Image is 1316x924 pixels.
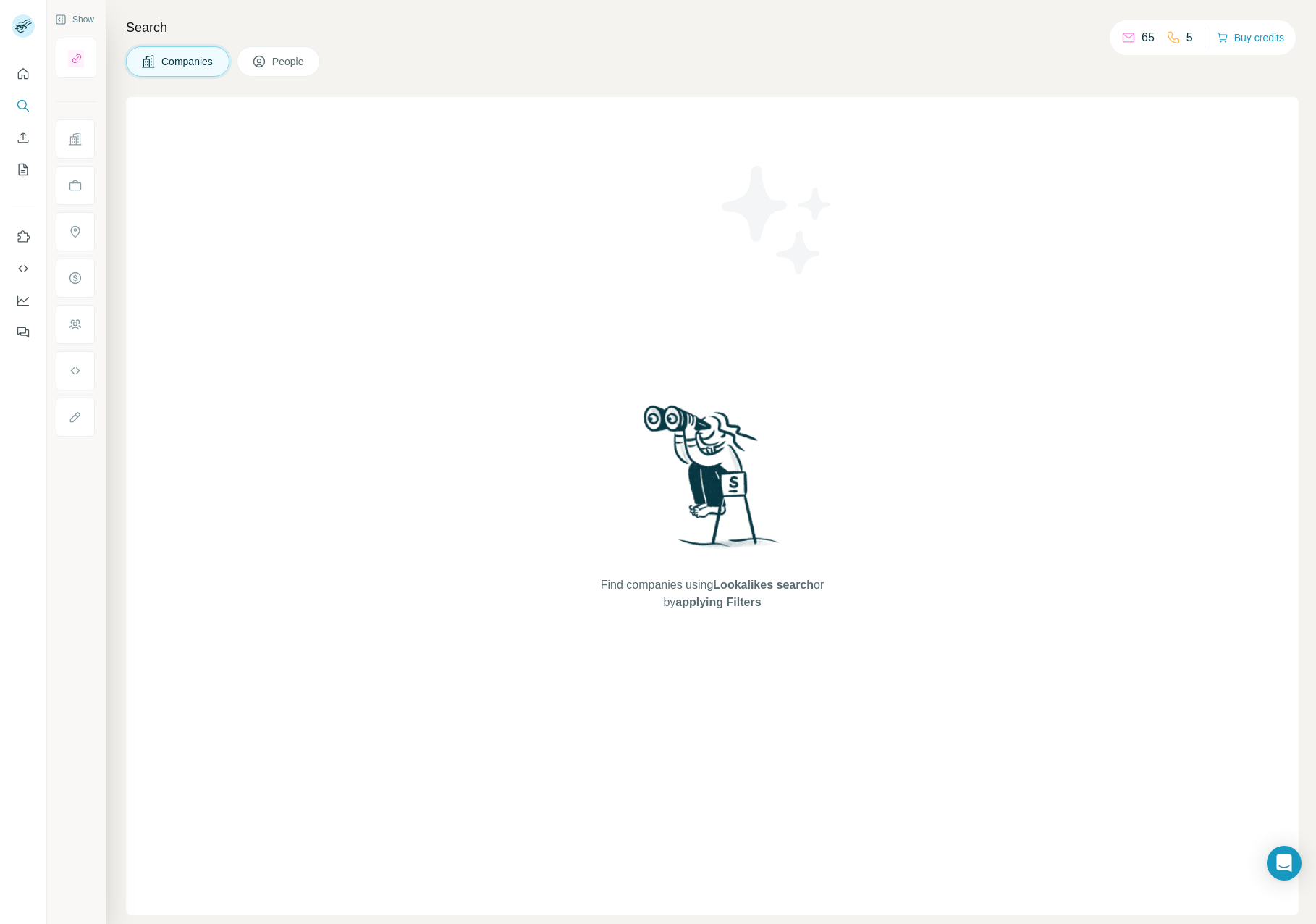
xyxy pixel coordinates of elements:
[713,579,814,591] span: Lookalikes search
[272,54,305,69] span: People
[45,9,104,30] button: Show
[12,156,35,182] button: My lists
[161,54,214,69] span: Companies
[596,576,828,611] span: Find companies using or by
[12,256,35,282] button: Use Surfe API
[637,401,788,563] img: Surfe Illustration - Woman searching with binoculars
[126,17,1299,38] h4: Search
[1217,28,1284,48] button: Buy credits
[1267,846,1302,881] div: Open Intercom Messenger
[1186,29,1193,46] p: 5
[1142,29,1155,46] p: 65
[12,93,35,119] button: Search
[12,125,35,151] button: Enrich CSV
[12,287,35,314] button: Dashboard
[712,155,843,285] img: Surfe Illustration - Stars
[675,596,761,608] span: applying Filters
[12,61,35,87] button: Quick start
[12,224,35,250] button: Use Surfe on LinkedIn
[12,319,35,345] button: Feedback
